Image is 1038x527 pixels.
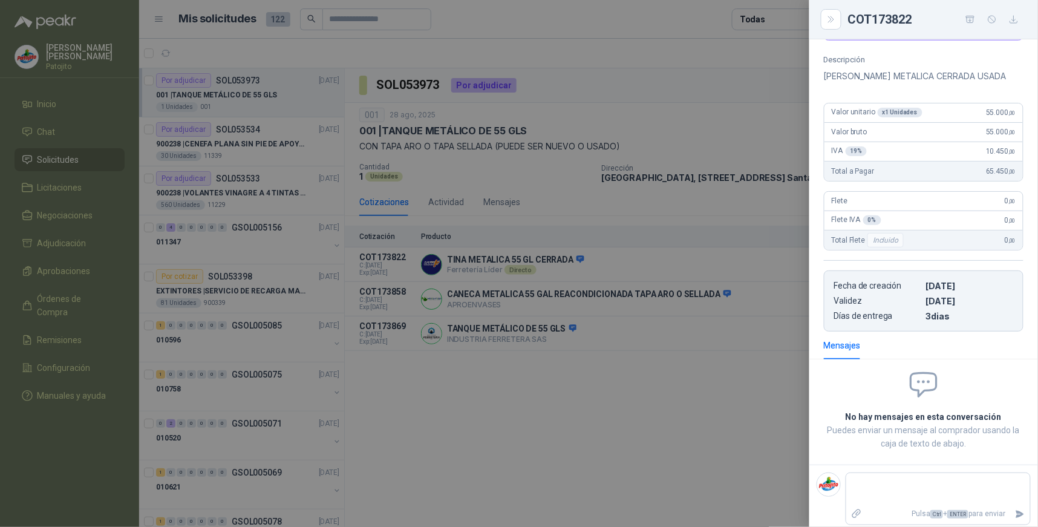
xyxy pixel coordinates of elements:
span: ,00 [1008,110,1016,116]
p: [DATE] [926,296,1013,306]
img: Company Logo [817,473,840,496]
span: ,00 [1008,168,1016,175]
span: ,00 [1008,217,1016,224]
p: Fecha de creación [834,281,921,291]
span: Flete [832,197,847,205]
span: Flete IVA [832,215,881,225]
span: 0 [1005,236,1016,244]
p: [PERSON_NAME] METALICA CERRADA USADA [824,69,1023,83]
button: Enviar [1010,503,1030,525]
p: 3 dias [926,311,1013,321]
span: 65.450 [986,167,1016,175]
p: Puedes enviar un mensaje al comprador usando la caja de texto de abajo. [824,424,1023,450]
span: Valor unitario [832,108,922,117]
span: 0 [1005,197,1016,205]
span: 10.450 [986,147,1016,155]
span: Ctrl [930,510,943,519]
label: Adjuntar archivos [846,503,867,525]
span: ENTER [947,510,968,519]
h2: No hay mensajes en esta conversación [824,410,1023,424]
span: 55.000 [986,128,1016,136]
p: Validez [834,296,921,306]
p: Descripción [824,55,1023,64]
div: 19 % [846,146,867,156]
span: Total Flete [832,233,906,247]
span: 0 [1005,216,1016,224]
div: 0 % [863,215,881,225]
span: 55.000 [986,108,1016,117]
p: Pulsa + para enviar [867,503,1011,525]
p: [DATE] [926,281,1013,291]
span: ,00 [1008,129,1016,136]
span: IVA [832,146,867,156]
span: ,00 [1008,237,1016,244]
div: x 1 Unidades [878,108,922,117]
span: Valor bruto [832,128,867,136]
div: Mensajes [824,339,861,352]
span: ,00 [1008,148,1016,155]
button: Close [824,12,838,27]
div: COT173822 [848,10,1023,29]
p: Días de entrega [834,311,921,321]
span: Total a Pagar [832,167,874,175]
span: ,00 [1008,198,1016,205]
div: Incluido [867,233,904,247]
